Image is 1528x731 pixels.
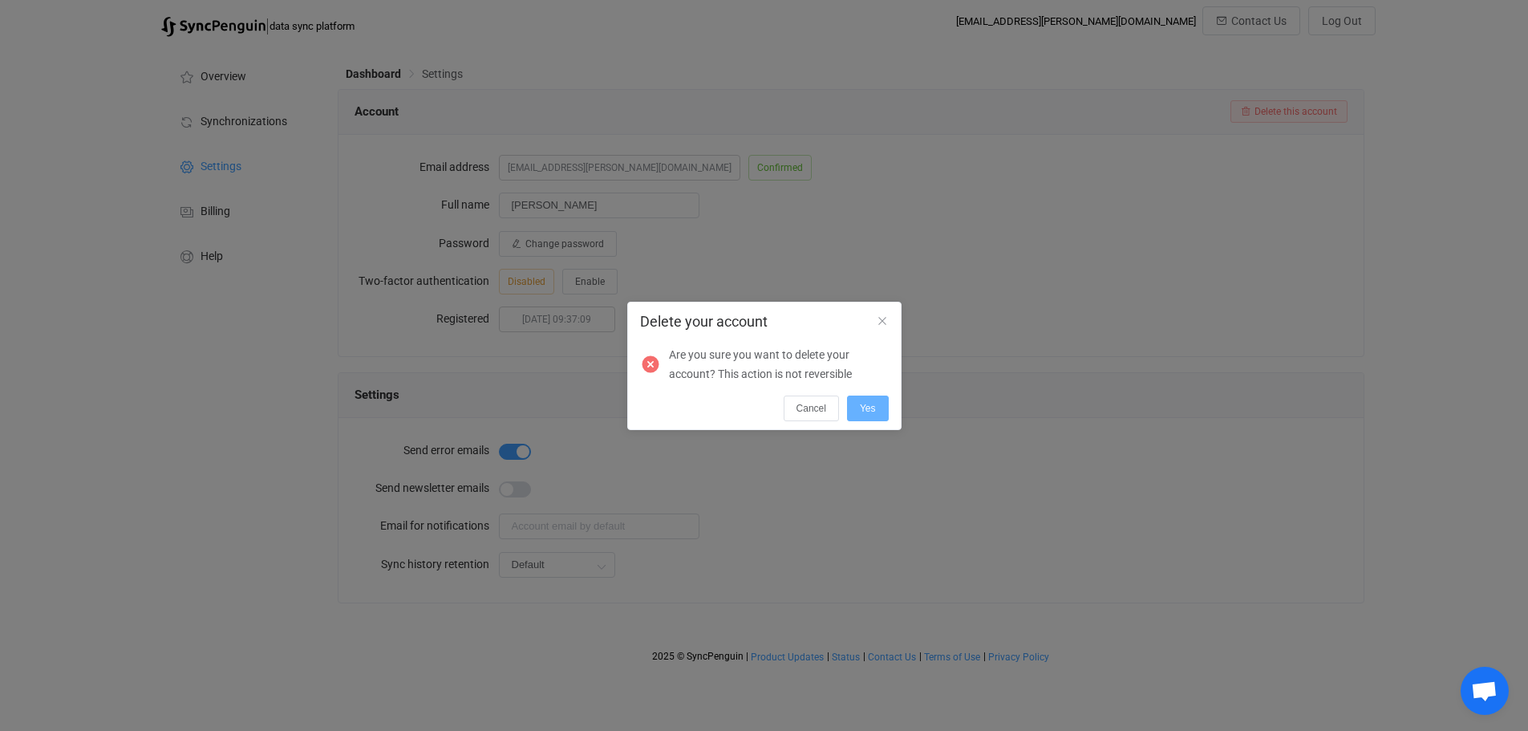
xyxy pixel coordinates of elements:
[669,345,879,384] p: Are you sure you want to delete your account? This action is not reversible
[796,403,826,414] span: Cancel
[860,403,876,414] span: Yes
[784,396,839,421] button: Cancel
[1461,667,1509,715] a: Open chat
[876,315,889,329] button: Close
[847,396,889,421] button: Yes
[640,313,768,330] span: Delete your account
